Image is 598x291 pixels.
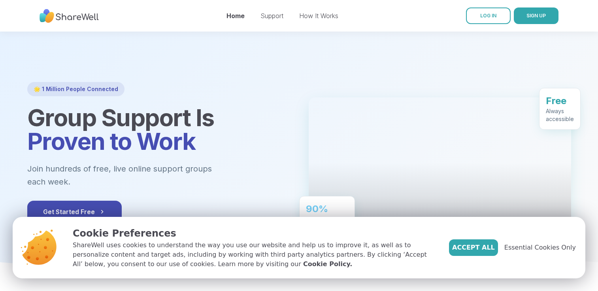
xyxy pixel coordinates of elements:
span: LOG IN [480,13,496,19]
span: Proven to Work [27,127,196,155]
span: Essential Cookies Only [504,243,576,252]
a: Home [226,12,245,20]
a: Cookie Policy. [303,259,352,269]
div: 90% [306,202,348,215]
button: Get Started Free [27,201,122,223]
p: Cookie Preferences [73,226,436,241]
div: 🌟 1 Million People Connected [27,82,125,96]
span: Get Started Free [43,207,106,216]
a: Support [260,12,283,20]
a: How It Works [299,12,338,20]
button: Accept All [449,239,498,256]
p: ShareWell uses cookies to understand the way you use our website and help us to improve it, as we... [73,241,436,269]
a: LOG IN [466,7,511,24]
button: SIGN UP [514,7,558,24]
span: SIGN UP [526,13,546,19]
span: Accept All [452,243,495,252]
div: Free [546,94,574,107]
img: ShareWell Nav Logo [40,5,99,27]
div: Always accessible [546,107,574,123]
h1: Group Support Is [27,106,290,153]
div: Feel better after just one group [306,215,348,231]
p: Join hundreds of free, live online support groups each week. [27,162,255,188]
